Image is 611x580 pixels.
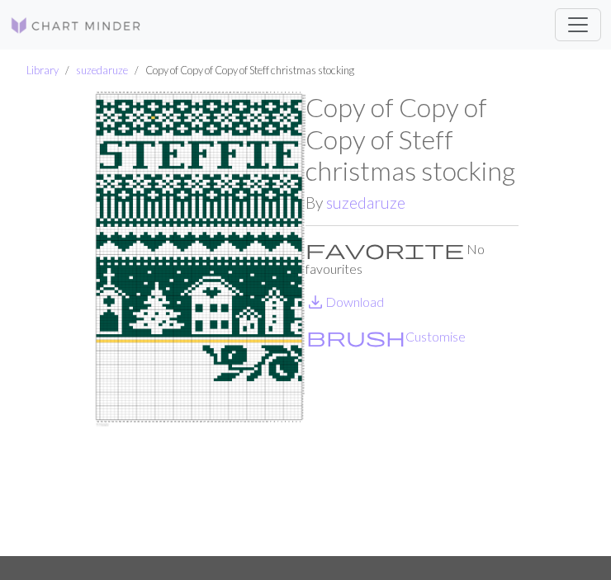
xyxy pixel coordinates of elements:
span: brush [306,325,405,348]
i: Customise [306,327,405,347]
a: DownloadDownload [305,294,384,309]
button: Toggle navigation [555,8,601,41]
p: No favourites [305,239,519,279]
span: save_alt [305,290,325,314]
a: suzedaruze [326,193,405,212]
h2: By [305,193,519,212]
a: Library [26,64,59,77]
li: Copy of Copy of Copy of Steff christmas stocking [128,63,354,78]
span: favorite [305,238,464,261]
h1: Copy of Copy of Copy of Steff christmas stocking [305,92,519,186]
button: CustomiseCustomise [305,326,467,347]
i: Download [305,292,325,312]
img: Steff christmas stocking [92,92,305,555]
img: Logo [10,16,142,35]
i: Favourite [305,239,464,259]
a: suzedaruze [76,64,128,77]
